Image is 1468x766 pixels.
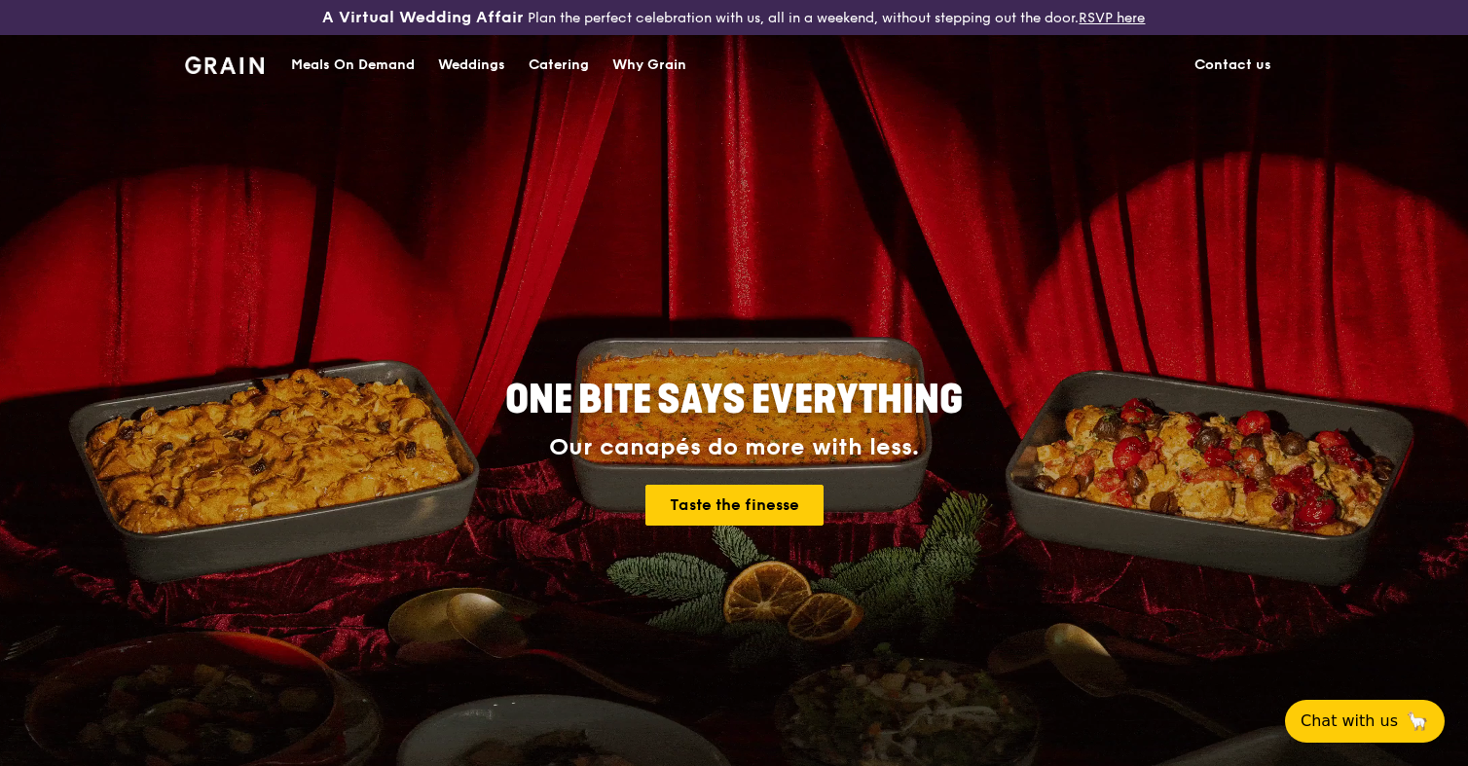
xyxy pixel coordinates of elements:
div: Catering [529,36,589,94]
div: Plan the perfect celebration with us, all in a weekend, without stepping out the door. [244,8,1223,27]
span: 🦙 [1406,710,1429,733]
button: Chat with us🦙 [1285,700,1445,743]
a: Weddings [426,36,517,94]
span: ONE BITE SAYS EVERYTHING [505,377,963,423]
img: Grain [185,56,264,74]
a: Why Grain [601,36,698,94]
h3: A Virtual Wedding Affair [322,8,524,27]
div: Our canapés do more with less. [384,434,1084,461]
div: Weddings [438,36,505,94]
a: Taste the finesse [645,485,824,526]
div: Why Grain [612,36,686,94]
a: GrainGrain [185,34,264,92]
a: Catering [517,36,601,94]
a: Contact us [1183,36,1283,94]
span: Chat with us [1301,710,1398,733]
a: RSVP here [1079,10,1145,26]
div: Meals On Demand [291,36,415,94]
